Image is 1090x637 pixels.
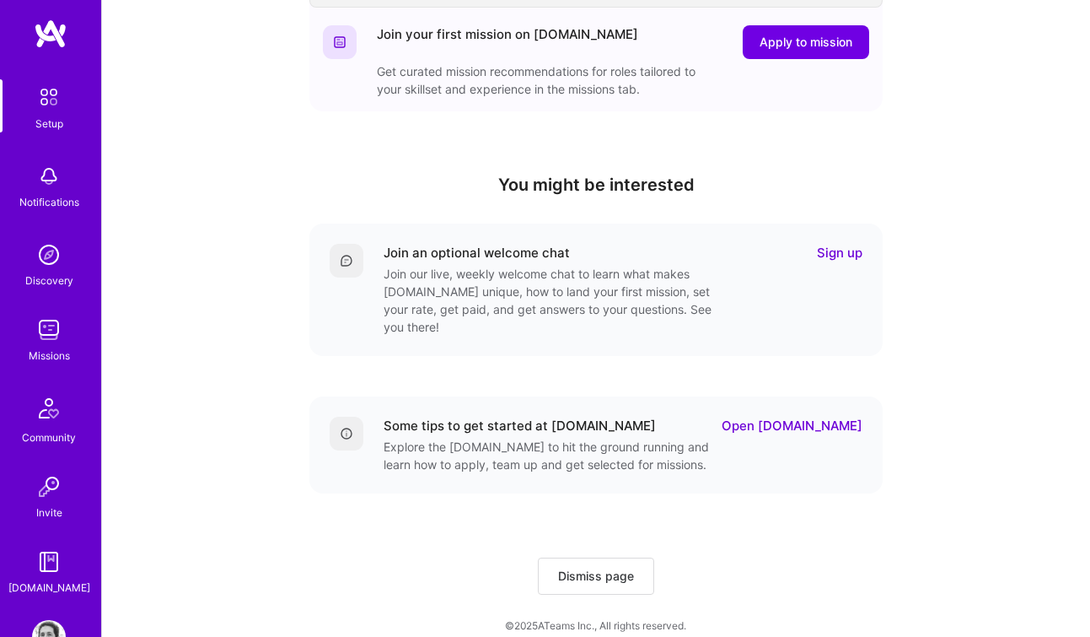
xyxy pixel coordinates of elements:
img: bell [32,159,66,193]
a: Sign up [817,244,862,262]
img: Comment [340,254,353,267]
div: Invite [36,504,62,521]
button: Dismiss page [538,558,654,595]
img: Website [333,35,346,49]
img: teamwork [32,313,66,347]
div: Missions [29,347,70,364]
img: Details [340,427,353,440]
a: Open [DOMAIN_NAME] [722,417,862,435]
span: Dismiss page [558,568,634,585]
img: guide book [32,545,66,579]
div: Join an optional welcome chat [384,244,570,262]
div: Join your first mission on [DOMAIN_NAME] [377,25,638,59]
div: Setup [35,115,63,132]
button: Apply to mission [743,25,869,59]
div: Notifications [19,193,79,211]
h4: You might be interested [309,175,883,195]
div: [DOMAIN_NAME] [8,579,90,597]
div: Get curated mission recommendations for roles tailored to your skillset and experience in the mis... [377,62,714,98]
span: Apply to mission [760,34,852,51]
img: discovery [32,238,66,272]
div: Join our live, weekly welcome chat to learn what makes [DOMAIN_NAME] unique, how to land your fir... [384,265,721,336]
img: setup [31,79,67,115]
div: Community [22,429,76,446]
div: Discovery [25,272,73,289]
div: Explore the [DOMAIN_NAME] to hit the ground running and learn how to apply, team up and get selec... [384,438,721,473]
div: Some tips to get started at [DOMAIN_NAME] [384,417,656,435]
img: Invite [32,470,66,504]
img: Community [29,388,69,429]
img: logo [34,19,67,49]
